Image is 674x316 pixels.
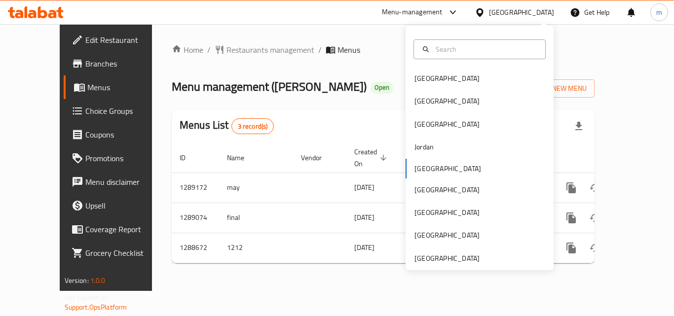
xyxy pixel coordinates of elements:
span: Coverage Report [85,223,164,235]
nav: breadcrumb [172,44,595,56]
a: Support.OpsPlatform [65,301,127,314]
span: Restaurants management [226,44,314,56]
span: 1.0.0 [90,274,106,287]
span: ID [180,152,198,164]
div: [GEOGRAPHIC_DATA] [489,7,554,18]
span: [DATE] [354,241,374,254]
span: Open [371,83,393,92]
td: 1288672 [172,233,219,263]
span: Promotions [85,152,164,164]
span: Menus [337,44,360,56]
div: Jordan [414,141,434,152]
span: Branches [85,58,164,70]
span: Grocery Checklist [85,247,164,259]
li: / [318,44,322,56]
a: Home [172,44,203,56]
span: Choice Groups [85,105,164,117]
input: Search [432,44,539,55]
span: Vendor [301,152,335,164]
span: Edit Restaurant [85,34,164,46]
span: Menus [87,81,164,93]
button: Change Status [583,236,607,260]
button: more [560,236,583,260]
span: [DATE] [354,181,374,194]
button: Change Status [583,176,607,200]
a: Coupons [64,123,172,146]
a: Grocery Checklist [64,241,172,265]
span: m [656,7,662,18]
a: Coverage Report [64,217,172,241]
span: Menu management ( [PERSON_NAME] ) [172,75,367,98]
span: Created On [354,146,390,170]
a: Menu disclaimer [64,170,172,194]
div: [GEOGRAPHIC_DATA] [414,73,480,84]
span: Menu disclaimer [85,176,164,188]
div: [GEOGRAPHIC_DATA] [414,184,480,195]
span: Coupons [85,129,164,140]
span: Version: [65,274,89,287]
a: Branches [64,52,172,75]
a: Upsell [64,194,172,217]
button: more [560,206,583,230]
div: [GEOGRAPHIC_DATA] [414,96,480,106]
td: 1289074 [172,203,219,233]
div: Open [371,82,393,94]
a: Choice Groups [64,99,172,123]
li: / [207,44,211,56]
div: [GEOGRAPHIC_DATA] [414,253,480,264]
div: Menu-management [382,6,443,18]
td: 1289172 [172,173,219,203]
span: Name [227,152,257,164]
a: Promotions [64,146,172,170]
span: 3 record(s) [232,122,274,131]
div: [GEOGRAPHIC_DATA] [414,207,480,218]
span: Get support on: [65,291,110,304]
div: Export file [567,114,591,138]
td: may [219,173,293,203]
div: [GEOGRAPHIC_DATA] [414,230,480,241]
div: [GEOGRAPHIC_DATA] [414,119,480,130]
button: Change Status [583,206,607,230]
span: Upsell [85,200,164,211]
a: Restaurants management [215,44,314,56]
span: Add New Menu [526,82,587,95]
h2: Menus List [180,118,274,134]
span: [DATE] [354,211,374,224]
button: more [560,176,583,200]
td: 1212 [219,233,293,263]
button: Add New Menu [518,79,595,98]
a: Edit Restaurant [64,28,172,52]
td: final [219,203,293,233]
a: Menus [64,75,172,99]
